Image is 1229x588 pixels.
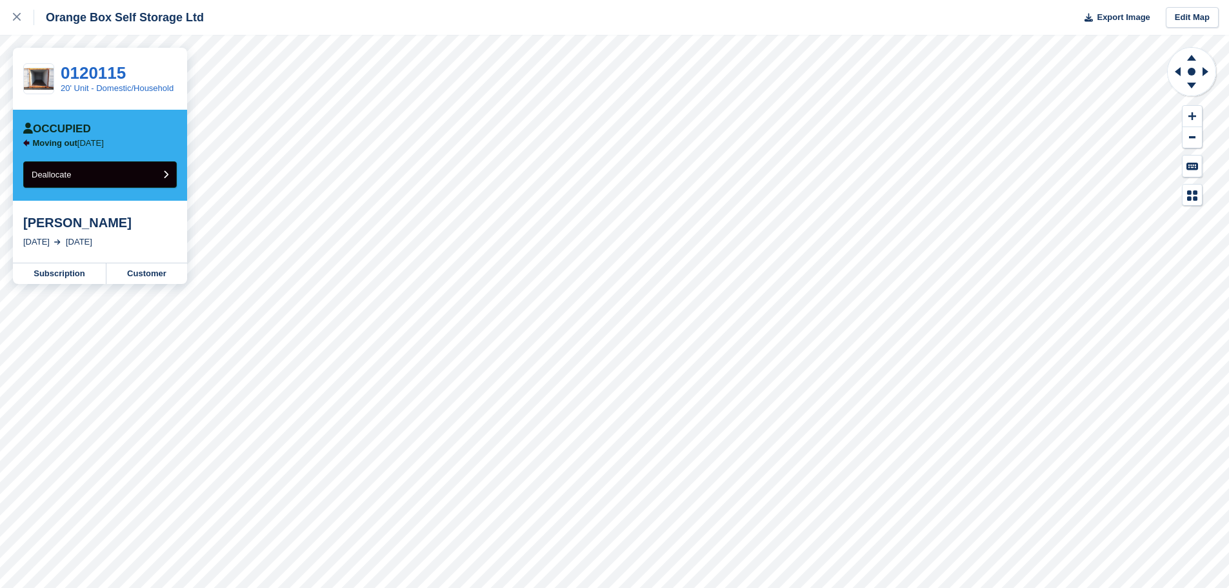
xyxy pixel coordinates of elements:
[1183,106,1202,127] button: Zoom In
[33,138,104,148] p: [DATE]
[23,161,177,188] button: Deallocate
[66,236,92,248] div: [DATE]
[54,239,61,245] img: arrow-right-light-icn-cde0832a797a2874e46488d9cf13f60e5c3a73dbe684e267c42b8395dfbc2abf.svg
[61,63,126,83] a: 0120115
[106,263,187,284] a: Customer
[23,215,177,230] div: [PERSON_NAME]
[23,123,91,136] div: Occupied
[23,139,30,147] img: arrow-left-icn-90495f2de72eb5bd0bd1c3c35deca35cc13f817d75bef06ecd7c0b315636ce7e.svg
[1097,11,1150,24] span: Export Image
[1183,185,1202,206] button: Map Legend
[13,263,106,284] a: Subscription
[1166,7,1219,28] a: Edit Map
[1183,127,1202,148] button: Zoom Out
[33,138,77,148] span: Moving out
[61,83,174,93] a: 20' Unit - Domestic/Household
[1183,156,1202,177] button: Keyboard Shortcuts
[34,10,204,25] div: Orange Box Self Storage Ltd
[1077,7,1150,28] button: Export Image
[23,236,50,248] div: [DATE]
[24,68,54,90] img: 345.JPG
[32,170,71,179] span: Deallocate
